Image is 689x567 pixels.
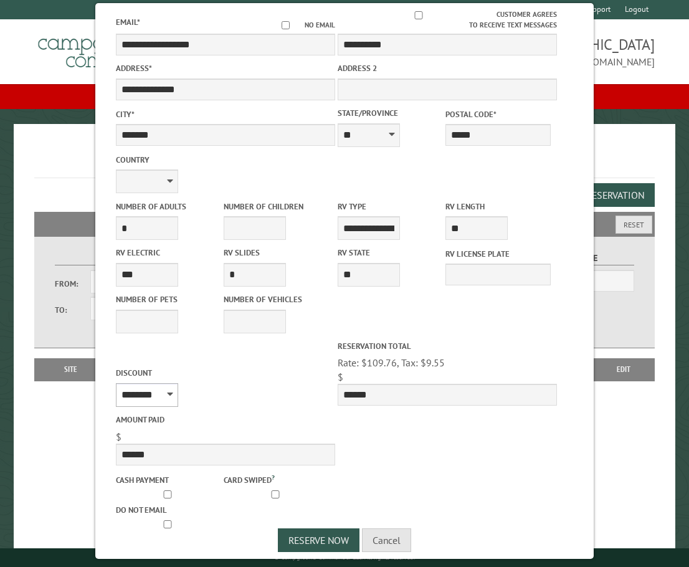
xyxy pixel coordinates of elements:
label: Number of Children [224,201,329,212]
label: RV Type [338,201,443,212]
label: Do not email [116,504,221,516]
label: No email [267,20,335,31]
button: Add a Reservation [548,183,655,207]
span: Rate: $109.76, Tax: $9.55 [338,356,445,369]
label: RV Length [445,201,551,212]
label: RV State [338,247,443,259]
label: Country [116,154,335,166]
h2: Filters [34,212,654,236]
label: Cash payment [116,474,221,486]
label: Email [116,17,140,27]
img: Campground Commander [34,24,190,73]
label: Number of Adults [116,201,221,212]
label: City [116,108,335,120]
label: RV License Plate [445,248,551,260]
label: To: [55,304,90,316]
label: Discount [116,367,335,379]
span: $ [338,371,343,383]
label: RV Slides [224,247,329,259]
label: Card swiped [224,472,329,486]
button: Reset [615,216,652,234]
a: ? [272,473,275,482]
label: Customer agrees to receive text messages [338,9,557,31]
input: No email [267,21,305,29]
label: From: [55,278,90,290]
label: Dates [55,251,197,265]
button: Cancel [362,528,411,552]
label: Reservation Total [338,340,557,352]
button: Reserve Now [278,528,359,552]
label: Address 2 [338,62,557,74]
label: Amount paid [116,414,335,426]
input: Customer agrees to receive text messages [341,11,497,19]
small: © Campground Commander LLC. All rights reserved. [274,553,415,561]
label: Number of Pets [116,293,221,305]
label: Address [116,62,335,74]
th: Site [40,358,100,381]
h1: Reservations [34,144,654,178]
label: Postal Code [445,108,551,120]
label: RV Electric [116,247,221,259]
span: $ [116,431,121,443]
label: Number of Vehicles [224,293,329,305]
th: Edit [593,358,655,381]
label: State/Province [338,107,443,119]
